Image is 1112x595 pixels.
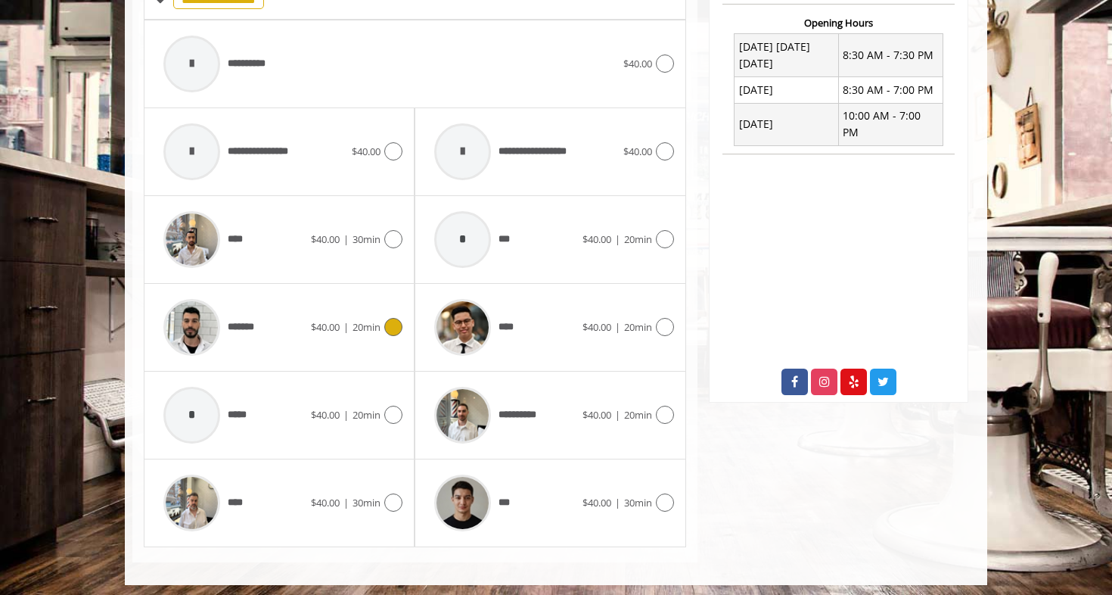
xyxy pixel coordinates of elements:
[311,232,340,246] span: $40.00
[353,408,381,422] span: 20min
[343,320,349,334] span: |
[615,496,620,509] span: |
[343,496,349,509] span: |
[735,77,839,103] td: [DATE]
[624,408,652,422] span: 20min
[623,57,652,70] span: $40.00
[311,408,340,422] span: $40.00
[582,408,611,422] span: $40.00
[838,103,943,146] td: 10:00 AM - 7:00 PM
[615,320,620,334] span: |
[838,34,943,77] td: 8:30 AM - 7:30 PM
[735,103,839,146] td: [DATE]
[343,232,349,246] span: |
[582,232,611,246] span: $40.00
[582,496,611,509] span: $40.00
[615,232,620,246] span: |
[311,320,340,334] span: $40.00
[311,496,340,509] span: $40.00
[352,145,381,158] span: $40.00
[353,320,381,334] span: 20min
[624,320,652,334] span: 20min
[353,496,381,509] span: 30min
[735,34,839,77] td: [DATE] [DATE] [DATE]
[353,232,381,246] span: 30min
[623,145,652,158] span: $40.00
[343,408,349,422] span: |
[624,232,652,246] span: 20min
[838,77,943,103] td: 8:30 AM - 7:00 PM
[582,320,611,334] span: $40.00
[722,17,955,28] h3: Opening Hours
[615,408,620,422] span: |
[624,496,652,509] span: 30min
